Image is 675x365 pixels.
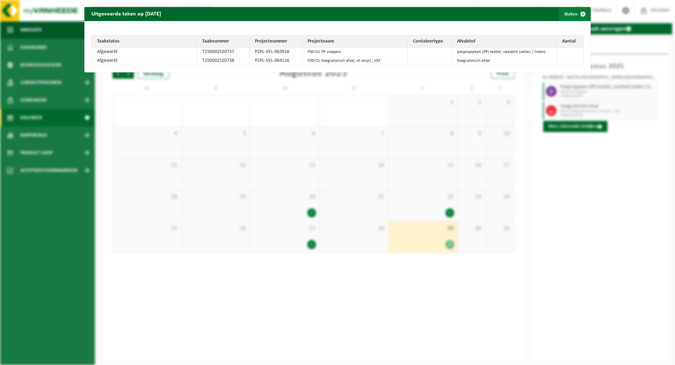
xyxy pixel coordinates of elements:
th: Aantal [557,35,583,48]
th: Projectnummer [250,35,302,48]
th: Containertype [408,35,452,48]
button: Sluiten [559,7,590,21]
td: Afgewerkt [92,48,197,57]
td: P2PL-VEL-064116 [250,57,302,65]
th: Taakstatus [92,35,197,48]
td: T250002520737 [197,48,250,57]
td: T250002520738 [197,57,250,65]
h2: Uitgevoerde taken op [DATE] [84,7,168,20]
td: hoogcalorisch afval [452,57,557,65]
td: P30-CU PP snippers [302,48,407,57]
td: Afgewerkt [92,57,197,65]
th: Taaknummer [197,35,250,48]
th: Afvalstof [452,35,557,48]
td: P30-CU hoogcalorisch afval, nt recycl., VAF [302,57,407,65]
td: P2PL-VEL-063916 [250,48,302,57]
td: polypropyleen (PP) textiel, naaldvilt (vellen / linten) [452,48,557,57]
th: Projectnaam [302,35,407,48]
